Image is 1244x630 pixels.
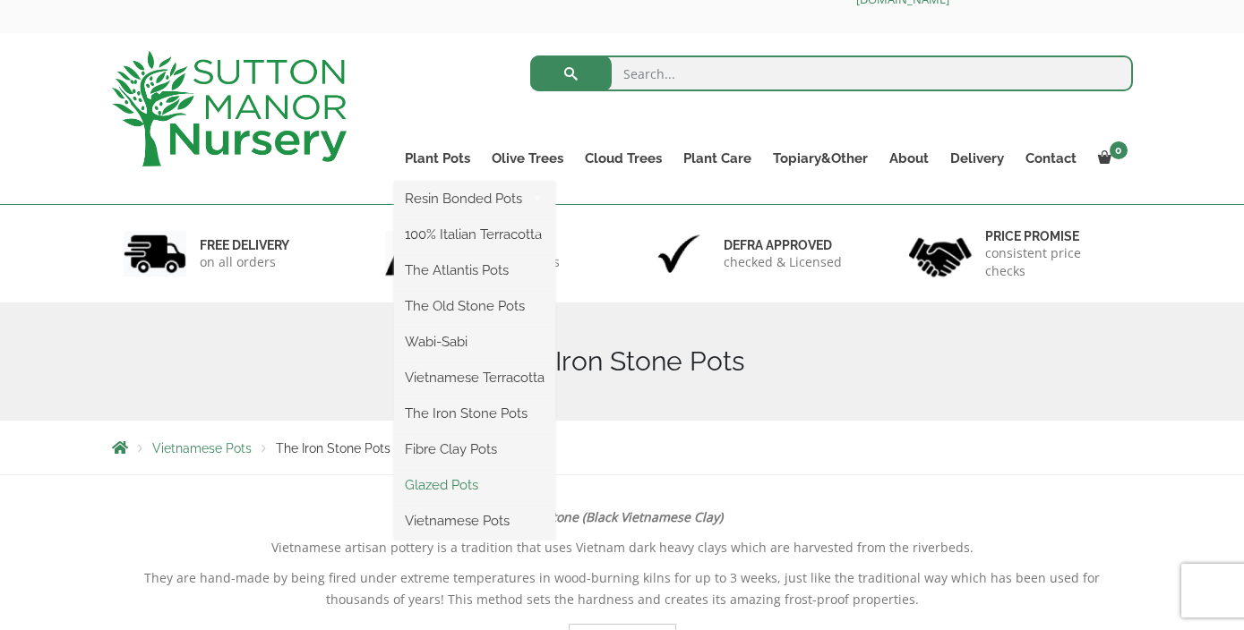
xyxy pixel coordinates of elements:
[112,440,1133,455] nav: Breadcrumbs
[939,146,1015,171] a: Delivery
[530,55,1133,91] input: Search...
[724,237,842,253] h6: Defra approved
[385,231,448,277] img: 2.jpg
[200,253,289,271] p: on all orders
[394,221,555,248] a: 100% Italian Terracotta
[394,146,481,171] a: Plant Pots
[394,185,555,212] a: Resin Bonded Pots
[394,400,555,427] a: The Iron Stone Pots
[394,328,555,355] a: Wabi-Sabi
[394,436,555,463] a: Fibre Clay Pots
[112,51,347,166] img: logo
[521,508,723,525] strong: Ironstone (Black Vietnamese Clay)
[394,364,555,391] a: Vietnamese Terracotta
[673,146,762,171] a: Plant Care
[394,257,555,284] a: The Atlantis Pots
[394,472,555,498] a: Glazed Pots
[481,146,574,171] a: Olive Trees
[574,146,673,171] a: Cloud Trees
[200,237,289,253] h6: FREE DELIVERY
[112,345,1133,378] h1: The Iron Stone Pots
[1087,146,1133,171] a: 0
[762,146,879,171] a: Topiary&Other
[394,293,555,319] a: The Old Stone Pots
[394,507,555,534] a: Vietnamese Pots
[879,146,939,171] a: About
[112,537,1133,558] p: Vietnamese artisan pottery is a tradition that uses Vietnam dark heavy clays which are harvested ...
[985,244,1121,280] p: consistent price checks
[112,567,1133,610] p: They are hand-made by being fired under extreme temperatures in wood-burning kilns for up to 3 we...
[276,441,390,455] span: The Iron Stone Pots
[124,231,186,277] img: 1.jpg
[1110,141,1128,159] span: 0
[909,226,972,281] img: 4.jpg
[724,253,842,271] p: checked & Licensed
[152,441,252,455] a: Vietnamese Pots
[985,228,1121,244] h6: Price promise
[648,231,710,277] img: 3.jpg
[1015,146,1087,171] a: Contact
